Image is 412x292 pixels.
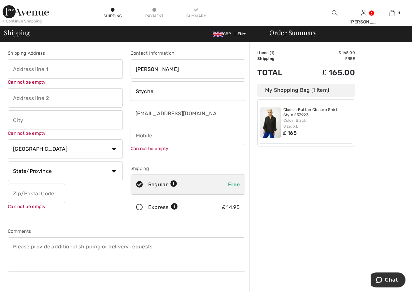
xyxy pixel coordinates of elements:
input: City [8,110,123,130]
div: Contact Information [131,50,246,57]
img: search the website [332,9,337,17]
div: Shipping [131,165,246,172]
td: ₤ 165.00 [300,50,355,56]
input: Mobile [131,126,246,145]
div: Order Summary [262,29,408,36]
div: Can not be empty [8,79,123,86]
div: Can not be empty [8,203,65,210]
div: [PERSON_NAME] [349,19,378,25]
span: ₤ 165 [283,130,297,136]
span: Free [228,181,240,188]
input: Address line 2 [8,88,123,108]
a: Sign In [361,10,366,16]
span: 1 [398,10,400,16]
div: Color: Black Size: XL [283,118,352,129]
td: Free [300,56,355,62]
td: Items ( ) [257,50,300,56]
div: Can not be empty [8,130,123,137]
input: Address line 1 [8,59,123,79]
div: Express [148,203,178,211]
input: Zip/Postal Code [8,184,65,203]
div: My Shopping Bag (1 Item) [257,84,355,97]
div: Comments [8,228,245,235]
div: Payment [145,13,164,19]
a: 1 [378,9,406,17]
iframe: Opens a widget where you can chat to one of our agents [371,272,405,289]
div: Shipping Address [8,50,123,57]
div: ₤ 14.95 [222,203,240,211]
span: EN [238,32,246,36]
span: GBP [213,32,234,36]
span: 1 [271,50,273,55]
img: UK Pound [213,32,223,37]
div: Shipping [103,13,122,19]
input: Last name [131,81,246,101]
td: Total [257,62,300,84]
td: Shipping [257,56,300,62]
input: E-mail [131,104,217,123]
div: Regular [148,181,177,188]
input: First name [131,59,246,79]
a: Classic Button Closure Shirt Style 253923 [283,107,352,118]
div: < Continue Shopping [3,18,42,24]
td: ₤ 165.00 [300,62,355,84]
div: Can not be empty [131,145,246,152]
img: Classic Button Closure Shirt Style 253923 [260,107,281,138]
img: My Bag [390,9,395,17]
div: Summary [186,13,206,19]
img: My Info [361,9,366,17]
span: Shipping [4,29,30,36]
img: 1ère Avenue [3,5,49,18]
